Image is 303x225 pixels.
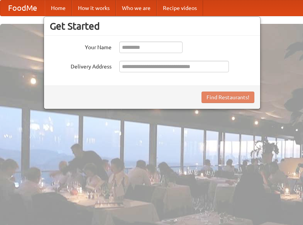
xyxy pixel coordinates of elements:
[157,0,203,16] a: Recipe videos
[201,92,254,103] button: Find Restaurants!
[50,61,112,70] label: Delivery Address
[0,0,45,16] a: FoodMe
[50,20,254,32] h3: Get Started
[50,42,112,51] label: Your Name
[45,0,72,16] a: Home
[72,0,116,16] a: How it works
[116,0,157,16] a: Who we are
